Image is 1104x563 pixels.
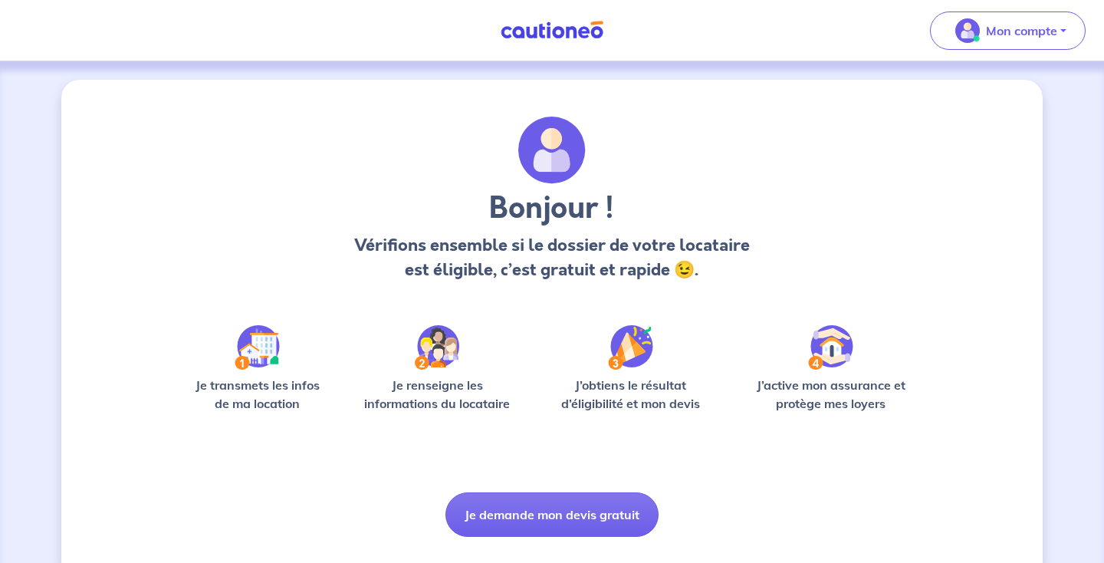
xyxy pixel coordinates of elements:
[808,325,853,370] img: /static/bfff1cf634d835d9112899e6a3df1a5d/Step-4.svg
[415,325,459,370] img: /static/c0a346edaed446bb123850d2d04ad552/Step-2.svg
[608,325,653,370] img: /static/f3e743aab9439237c3e2196e4328bba9/Step-3.svg
[495,21,609,40] img: Cautioneo
[741,376,920,413] p: J’active mon assurance et protège mes loyers
[235,325,280,370] img: /static/90a569abe86eec82015bcaae536bd8e6/Step-1.svg
[350,233,754,282] p: Vérifions ensemble si le dossier de votre locataire est éligible, c’est gratuit et rapide 😉.
[986,21,1057,40] p: Mon compte
[355,376,520,413] p: Je renseigne les informations du locataire
[544,376,718,413] p: J’obtiens le résultat d’éligibilité et mon devis
[955,18,980,43] img: illu_account_valid_menu.svg
[445,492,659,537] button: Je demande mon devis gratuit
[184,376,330,413] p: Je transmets les infos de ma location
[350,190,754,227] h3: Bonjour !
[930,12,1086,50] button: illu_account_valid_menu.svgMon compte
[518,117,586,184] img: archivate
